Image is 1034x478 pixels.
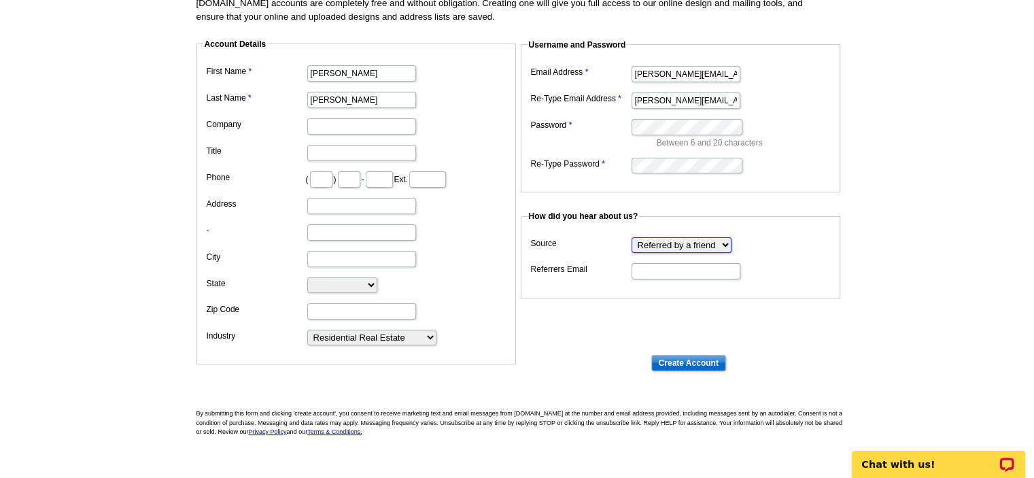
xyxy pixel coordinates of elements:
[207,92,306,104] label: Last Name
[207,251,306,263] label: City
[657,137,833,149] p: Between 6 and 20 characters
[307,428,362,435] a: Terms & Conditions.
[207,330,306,342] label: Industry
[531,237,630,250] label: Source
[528,39,627,51] legend: Username and Password
[207,65,306,78] label: First Name
[249,428,287,435] a: Privacy Policy
[207,303,306,315] label: Zip Code
[843,435,1034,478] iframe: LiveChat chat widget
[528,210,640,222] legend: How did you hear about us?
[531,119,630,131] label: Password
[207,277,306,290] label: State
[196,409,849,437] p: By submitting this form and clicking 'create account', you consent to receive marketing text and ...
[651,355,726,371] input: Create Account
[207,145,306,157] label: Title
[531,263,630,275] label: Referrers Email
[531,158,630,170] label: Re-Type Password
[207,198,306,210] label: Address
[207,118,306,131] label: Company
[203,168,509,189] dd: ( ) - Ext.
[207,171,306,184] label: Phone
[207,224,306,237] label: -
[531,66,630,78] label: Email Address
[203,38,268,50] legend: Account Details
[531,92,630,105] label: Re-Type Email Address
